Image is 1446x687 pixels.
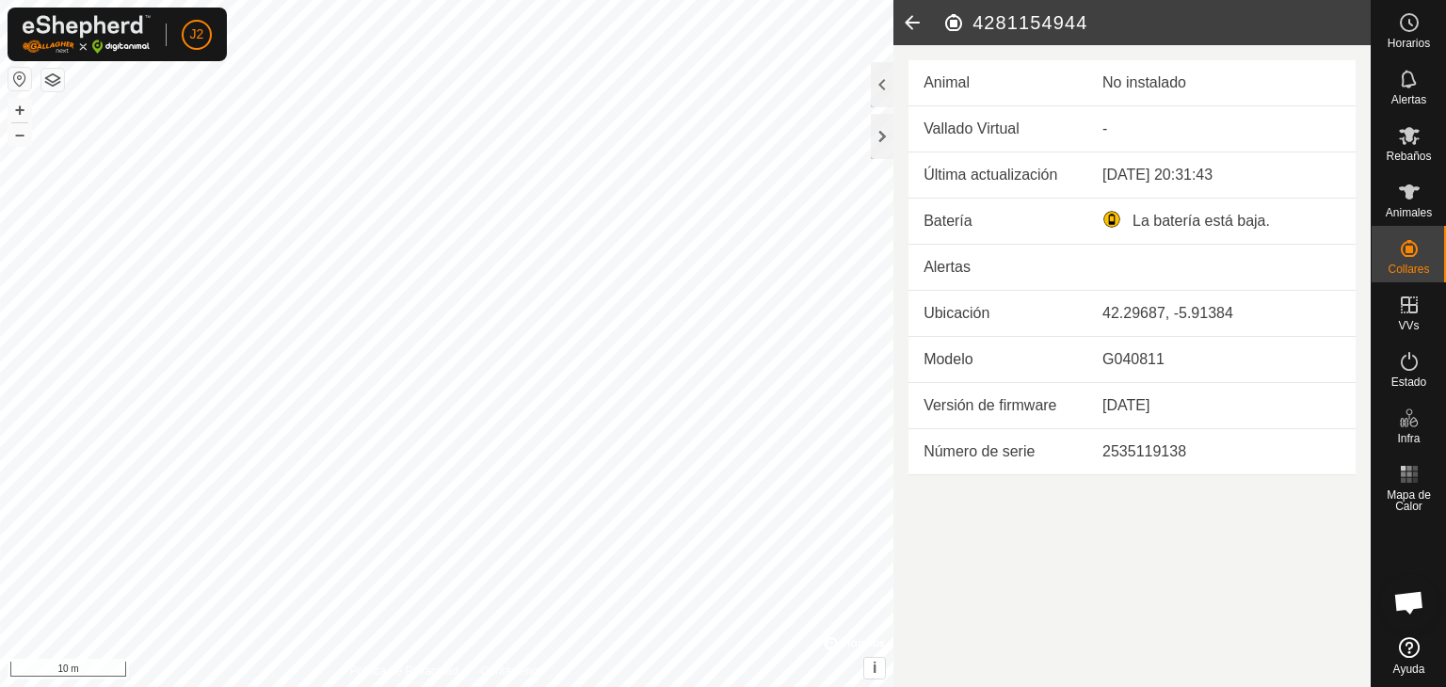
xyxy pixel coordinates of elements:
a: Contáctenos [481,663,544,679]
span: Rebaños [1386,151,1431,162]
button: + [8,99,31,121]
td: Batería [908,199,1087,245]
td: Última actualización [908,152,1087,199]
td: Animal [908,60,1087,106]
div: Chat abierto [1381,574,1438,631]
div: [DATE] [1102,394,1341,417]
span: Animales [1386,207,1432,218]
div: G040811 [1102,348,1341,371]
div: 2535119138 [1102,440,1341,463]
div: [DATE] 20:31:43 [1102,164,1341,186]
td: Ubicación [908,291,1087,337]
td: Modelo [908,337,1087,383]
span: Alertas [1391,94,1426,105]
a: Política de Privacidad [349,663,458,679]
div: 42.29687, -5.91384 [1102,302,1341,325]
button: Capas del Mapa [41,69,64,91]
button: – [8,123,31,146]
td: Vallado Virtual [908,106,1087,152]
img: Logo Gallagher [23,15,151,54]
span: Horarios [1388,38,1430,49]
div: La batería está baja. [1102,210,1341,232]
span: VVs [1398,320,1419,331]
span: Ayuda [1393,663,1425,675]
td: Alertas [908,245,1087,291]
span: Estado [1391,376,1426,388]
span: i [873,660,876,676]
button: i [864,658,885,679]
button: Restablecer Mapa [8,68,31,90]
span: Collares [1388,264,1429,275]
span: Infra [1397,433,1420,444]
div: No instalado [1102,72,1341,94]
a: Ayuda [1372,630,1446,682]
h2: 4281154944 [942,11,1371,34]
td: Número de serie [908,429,1087,475]
td: Versión de firmware [908,383,1087,429]
span: Mapa de Calor [1376,489,1441,512]
app-display-virtual-paddock-transition: - [1102,120,1107,136]
span: J2 [190,24,204,44]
